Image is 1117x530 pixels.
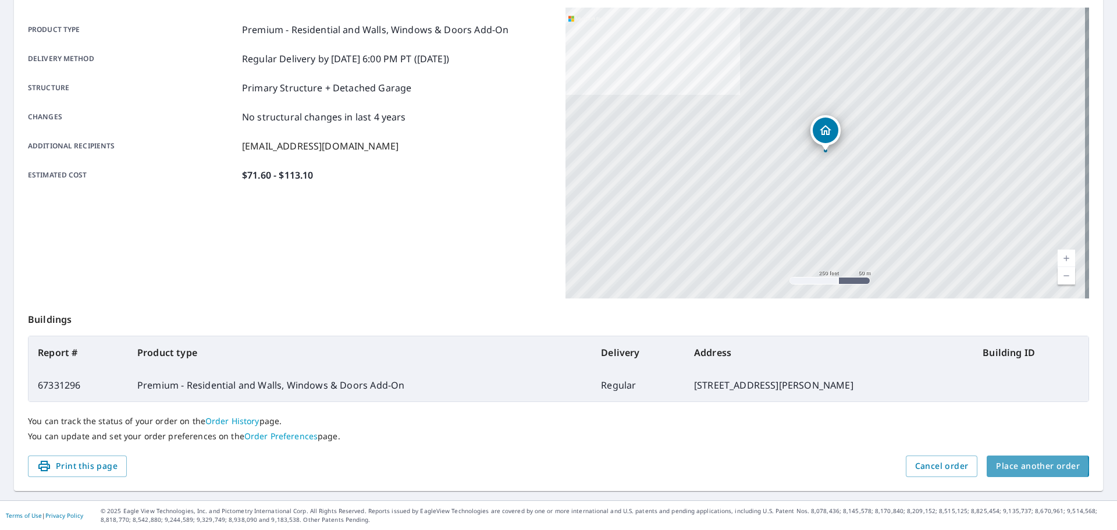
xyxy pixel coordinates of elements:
[28,168,237,182] p: Estimated cost
[6,511,42,520] a: Terms of Use
[996,459,1080,474] span: Place another order
[244,431,318,442] a: Order Preferences
[242,81,411,95] p: Primary Structure + Detached Garage
[242,52,449,66] p: Regular Delivery by [DATE] 6:00 PM PT ([DATE])
[128,369,592,401] td: Premium - Residential and Walls, Windows & Doors Add-On
[810,115,841,151] div: Dropped pin, building 1, Residential property, 8380 Scarlet Glen Ct Millersville, MD 21108
[242,23,508,37] p: Premium - Residential and Walls, Windows & Doors Add-On
[28,23,237,37] p: Product type
[685,336,973,369] th: Address
[28,431,1089,442] p: You can update and set your order preferences on the page.
[28,139,237,153] p: Additional recipients
[592,336,685,369] th: Delivery
[28,110,237,124] p: Changes
[973,336,1088,369] th: Building ID
[29,369,128,401] td: 67331296
[28,298,1089,336] p: Buildings
[242,139,399,153] p: [EMAIL_ADDRESS][DOMAIN_NAME]
[685,369,973,401] td: [STREET_ADDRESS][PERSON_NAME]
[29,336,128,369] th: Report #
[205,415,259,426] a: Order History
[906,456,978,477] button: Cancel order
[242,168,313,182] p: $71.60 - $113.10
[28,81,237,95] p: Structure
[1058,267,1075,284] a: Current Level 17, Zoom Out
[45,511,83,520] a: Privacy Policy
[915,459,969,474] span: Cancel order
[592,369,685,401] td: Regular
[28,456,127,477] button: Print this page
[101,507,1111,524] p: © 2025 Eagle View Technologies, Inc. and Pictometry International Corp. All Rights Reserved. Repo...
[28,52,237,66] p: Delivery method
[28,416,1089,426] p: You can track the status of your order on the page.
[6,512,83,519] p: |
[1058,250,1075,267] a: Current Level 17, Zoom In
[37,459,118,474] span: Print this page
[987,456,1089,477] button: Place another order
[242,110,406,124] p: No structural changes in last 4 years
[128,336,592,369] th: Product type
